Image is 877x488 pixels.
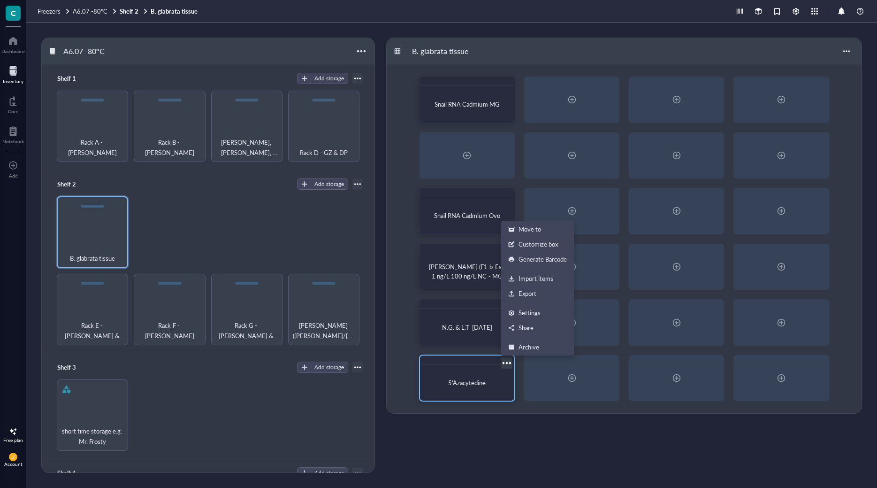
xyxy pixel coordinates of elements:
[292,320,355,341] span: [PERSON_NAME] ([PERSON_NAME]/[PERSON_NAME]/[PERSON_NAME]/[PERSON_NAME] ) & MUT
[519,343,539,351] div: Archive
[519,255,567,263] div: Generate Barcode
[70,253,115,263] span: B. glabrata tissue
[138,137,201,158] span: Rack B - [PERSON_NAME]
[408,43,473,59] div: B. glabrata tissue
[519,324,534,332] div: Share
[53,72,109,85] div: Shelf 1
[61,320,124,341] span: Rack E - [PERSON_NAME] & MK
[3,78,23,84] div: Inventory
[2,124,24,144] a: Notebook
[314,180,344,188] div: Add storage
[3,437,23,443] div: Free plan
[11,455,15,460] span: LF
[3,63,23,84] a: Inventory
[297,178,348,190] button: Add storage
[297,73,348,84] button: Add storage
[53,361,109,374] div: Shelf 3
[4,461,23,467] div: Account
[2,139,24,144] div: Notebook
[53,466,109,480] div: Shelf 4
[1,33,25,54] a: Dashboard
[73,7,107,15] span: A6.07 -80°C
[435,100,499,108] span: Snail RNA Cadmium MG
[120,7,199,15] a: Shelf 2B. glabrata tissue
[215,137,278,158] span: [PERSON_NAME], [PERSON_NAME], [PERSON_NAME]
[297,362,348,373] button: Add storage
[11,7,16,19] span: C
[448,378,486,387] span: 5'Azacytedine
[519,309,541,317] div: Settings
[429,262,508,290] span: [PERSON_NAME] (F1 b-Est. 1 ng/L 100 ng/L NC - MG und Ovo - gDNA)
[8,108,18,114] div: Core
[519,274,553,283] div: Import items
[73,7,118,15] a: A6.07 -80°C
[138,320,201,341] span: Rack F - [PERSON_NAME]
[519,225,541,233] div: Move to
[61,137,124,158] span: Rack A - [PERSON_NAME]
[519,240,558,248] div: Customize box
[215,320,278,341] span: Rack G - [PERSON_NAME] & MTE
[314,363,344,372] div: Add storage
[1,48,25,54] div: Dashboard
[442,323,492,332] span: N.G. & L.T [DATE]
[314,469,344,477] div: Add storage
[38,7,61,15] span: Freezers
[519,289,536,298] div: Export
[59,43,115,59] div: A6.07 -80°C
[9,173,18,178] div: Add
[53,178,109,191] div: Shelf 2
[8,93,18,114] a: Core
[61,426,124,447] span: short time storage e.g. Mr. Frosty
[300,147,348,158] span: Rack D - GZ & DP
[297,467,348,479] button: Add storage
[38,7,71,15] a: Freezers
[434,211,500,220] span: Snail RNA Cadmium Ovo
[314,74,344,83] div: Add storage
